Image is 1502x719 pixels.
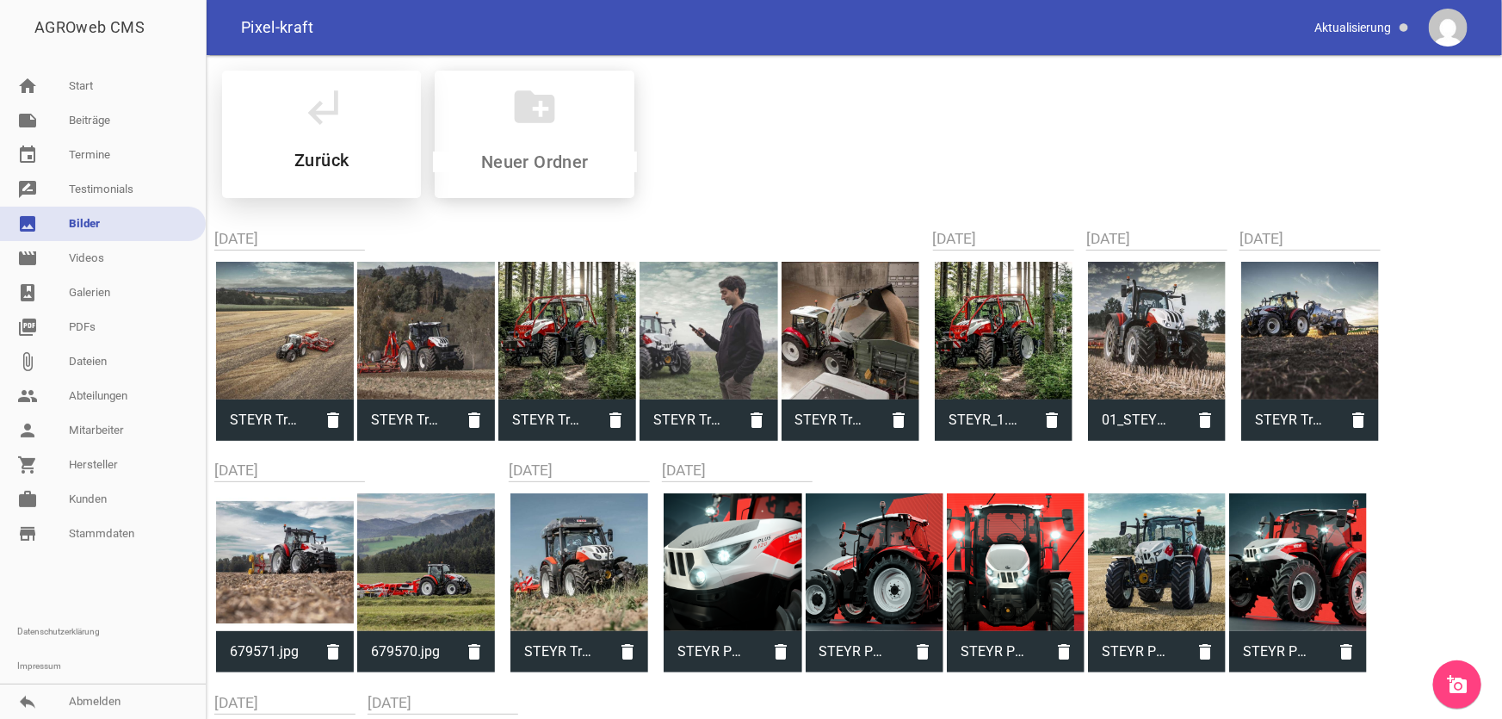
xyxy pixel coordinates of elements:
i: delete [312,400,354,441]
div: STEYR [222,71,421,198]
i: delete [1031,400,1072,441]
i: delete [607,631,648,673]
i: delete [1184,631,1226,673]
span: STEYR PLUS STYLING WINS ONE OF WORLD’S TOP DESIGN AWARDS_663949.png [664,629,760,674]
span: STEYR PLUS STYLING WINS ONE OF WORLD’S TOP DESIGN AWARDS_663958.png [806,629,902,674]
i: event [17,145,38,165]
span: STEYR PLUS STYLING WINS ONE OF WORLD’S TOP DESIGN AWARDS_663959.png [947,629,1043,674]
span: STEYR Traktoren_Plus TOTY 2025 Winner_Utility .jpg [1241,398,1338,443]
span: 679570.jpg [357,629,454,674]
i: reply [17,691,38,712]
span: STEYR Traktoren_6280 Absolut CVT_res.jpg [357,398,454,443]
i: attach_file [17,351,38,372]
h2: [DATE] [1086,227,1227,251]
h2: [DATE] [214,691,355,715]
i: note [17,110,38,131]
span: STEYR PLUS STYLING WINS ONE OF WORLD’S TOP DESIGN AWARDS_663950.jpg [1088,629,1184,674]
i: delete [454,400,495,441]
i: delete [737,400,778,441]
i: delete [1043,631,1085,673]
span: STEYR Traktoren_FCTRAC_field_Credit_Hinterdorfer.jpg [510,629,607,674]
span: 01_STEYR Traktoren_Terrus CVT 2025.jpg [1088,398,1184,443]
i: delete [1184,400,1226,441]
span: STEYR Traktoren_Plus_FieldOps_res.jpg [640,398,736,443]
i: picture_as_pdf [17,317,38,338]
span: STEYR Traktoren_4100 Plus_res.jpg [782,398,878,443]
span: 679571.jpg [216,629,312,674]
i: store_mall_directory [17,524,38,544]
i: delete [902,631,943,673]
span: STEYR Traktoren_6150 Profi CVT_Forestry_res.jpg [498,398,595,443]
i: work [17,489,38,510]
i: delete [1326,631,1367,673]
i: shopping_cart [17,455,38,475]
h2: [DATE] [214,459,497,482]
i: image [17,214,38,234]
h2: [DATE] [662,459,1369,482]
span: Pixel-kraft [241,20,313,35]
i: delete [878,400,919,441]
i: home [17,76,38,96]
i: subdirectory_arrow_left [298,83,346,131]
h2: [DATE] [214,227,921,251]
h5: Zurück [294,152,349,169]
input: Neuer Ordner [433,152,637,172]
i: delete [761,631,802,673]
h2: [DATE] [368,691,1215,715]
i: people [17,386,38,406]
i: delete [1338,400,1379,441]
h2: [DATE] [933,227,1074,251]
span: STEYR PLUS TRACTOR_664025.jpg [1229,629,1326,674]
i: create_new_folder [510,83,559,131]
span: STEYR Traktoren_6340 Terrus CVT_res.jpg [216,398,312,443]
span: STEYR_1.jpg [935,398,1031,443]
i: delete [595,400,636,441]
i: add_a_photo [1447,674,1468,695]
i: delete [454,631,495,673]
i: person [17,420,38,441]
i: photo_album [17,282,38,303]
i: movie [17,248,38,269]
h2: [DATE] [509,459,650,482]
i: delete [312,631,354,673]
i: rate_review [17,179,38,200]
h2: [DATE] [1239,227,1381,251]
